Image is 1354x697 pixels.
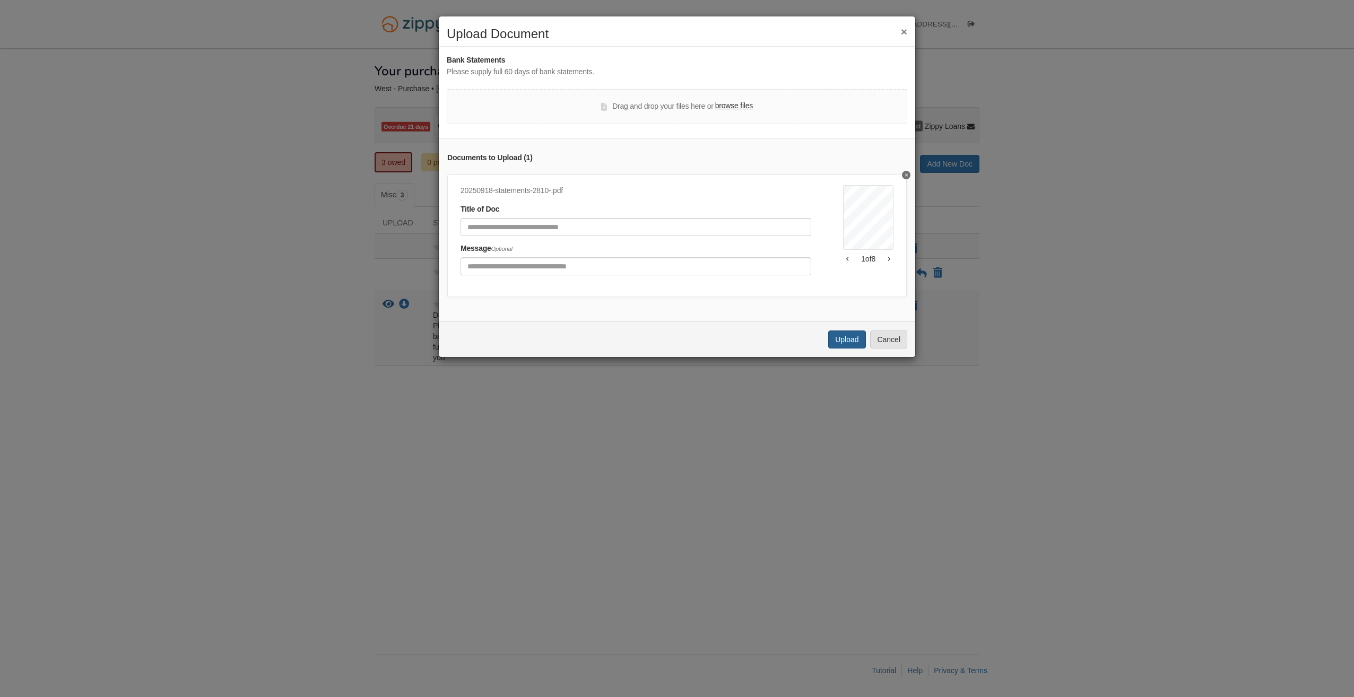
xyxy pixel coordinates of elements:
[715,100,753,112] label: browse files
[461,204,499,215] label: Title of Doc
[902,171,910,179] button: Delete undefined
[491,246,513,252] span: Optional
[870,330,907,348] button: Cancel
[447,152,907,164] div: Documents to Upload ( 1 )
[828,330,865,348] button: Upload
[447,27,907,41] h2: Upload Document
[461,243,513,255] label: Message
[901,26,907,37] button: ×
[843,254,893,264] div: 1 of 8
[461,185,811,197] div: 20250918-statements-2810-.pdf
[447,66,907,78] div: Please supply full 60 days of bank statements.
[461,218,811,236] input: Document Title
[447,55,907,66] div: Bank Statements
[461,257,811,275] input: Include any comments on this document
[601,100,753,113] div: Drag and drop your files here or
